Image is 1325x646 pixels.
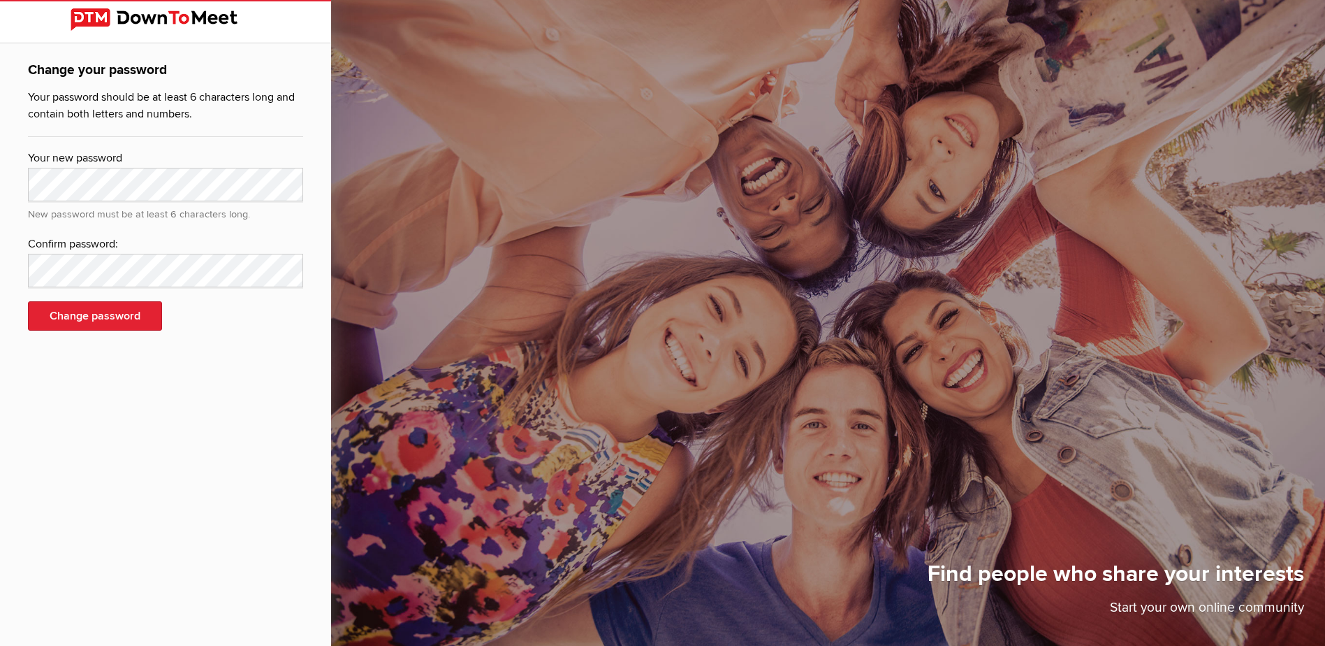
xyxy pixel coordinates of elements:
div: Your new password [28,150,303,168]
button: Change password [28,301,162,331]
img: DownToMeet [71,8,261,31]
p: Your password should be at least 6 characters long and contain both letters and numbers. [28,89,303,129]
div: New password must be at least 6 characters long. [28,201,303,222]
div: Confirm password: [28,236,303,254]
h1: Change your password [28,60,303,89]
h1: Find people who share your interests [928,560,1304,598]
p: Start your own online community [928,598,1304,625]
